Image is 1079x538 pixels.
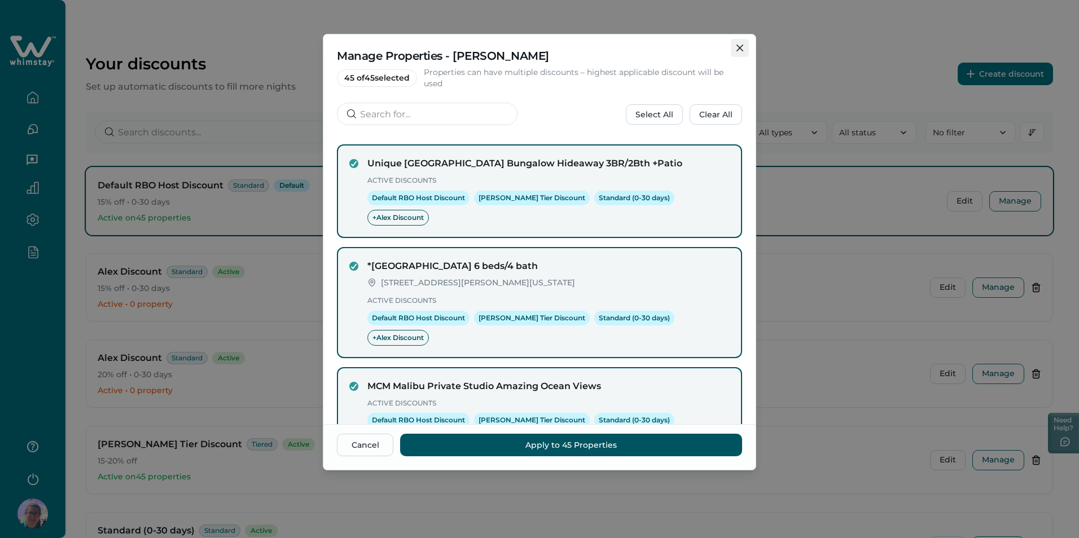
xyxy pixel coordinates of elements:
[337,48,742,64] h2: Manage Properties - [PERSON_NAME]
[474,191,590,205] span: [PERSON_NAME] Tier Discount
[594,311,674,325] span: Standard (0-30 days)
[367,413,470,427] span: Default RBO Host Discount
[337,69,417,87] span: 45 of 45 selected
[594,413,674,427] span: Standard (0-30 days)
[594,191,674,205] span: Standard (0-30 days)
[367,295,730,306] p: Active Discounts
[367,175,730,186] p: Active Discounts
[474,311,590,325] span: [PERSON_NAME] Tier Discount
[367,210,429,226] span: + Alex Discount
[367,157,730,170] h4: Unique [GEOGRAPHIC_DATA] Bungalow Hideaway 3BR/2Bth +Patio
[731,39,749,57] button: Close
[337,434,393,456] button: Cancel
[690,104,742,125] button: Clear All
[474,413,590,427] span: [PERSON_NAME] Tier Discount
[367,311,470,325] span: Default RBO Host Discount
[400,434,742,456] button: Apply to 45 Properties
[367,398,730,409] p: Active Discounts
[367,191,470,205] span: Default RBO Host Discount
[626,104,683,125] button: Select All
[367,380,730,393] h4: MCM Malibu Private Studio Amazing Ocean Views
[424,67,742,89] p: Properties can have multiple discounts – highest applicable discount will be used
[367,330,429,346] span: + Alex Discount
[367,259,730,273] h4: *[GEOGRAPHIC_DATA] 6 beds/4 bath
[381,277,575,289] p: [STREET_ADDRESS][PERSON_NAME][US_STATE]
[337,103,517,125] input: Search for...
